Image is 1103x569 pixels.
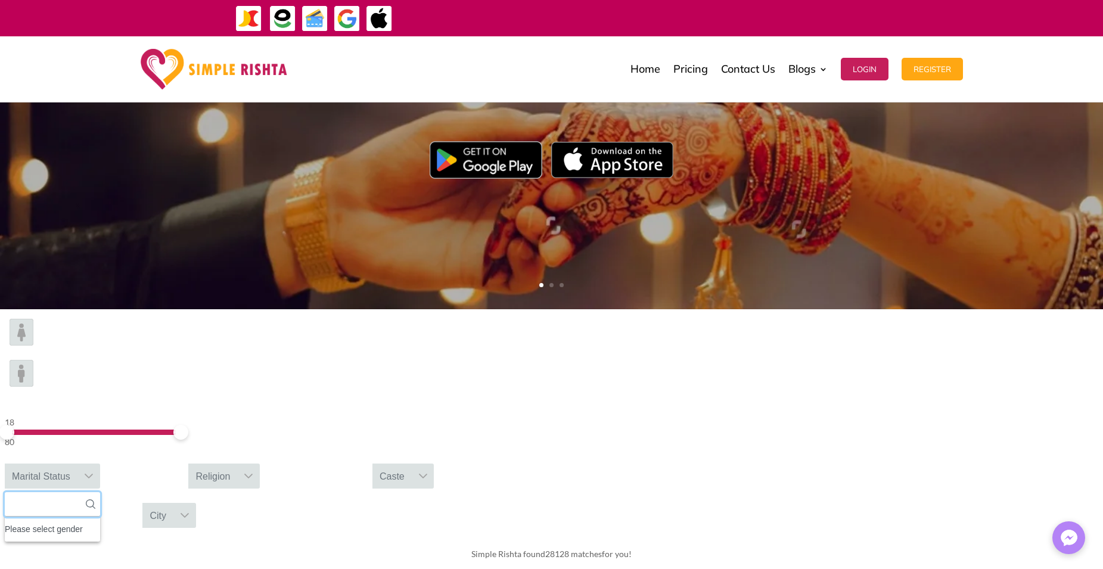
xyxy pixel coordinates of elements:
[539,283,543,287] a: 1
[269,5,296,32] img: EasyPaisa-icon
[471,549,632,559] span: Simple Rishta found for you!
[673,39,708,99] a: Pricing
[721,39,775,99] a: Contact Us
[334,5,361,32] img: GooglePay-icon
[560,283,564,287] a: 3
[549,283,554,287] a: 2
[430,141,542,178] img: Google Play
[902,39,963,99] a: Register
[5,435,179,449] div: 80
[5,464,77,489] div: Marital Status
[5,521,100,537] div: Please select gender
[372,464,412,489] div: Caste
[841,58,888,80] button: Login
[5,415,179,430] div: 18
[366,5,393,32] img: ApplePay-icon
[545,549,602,559] span: 28128 matches
[1057,526,1081,550] img: Messenger
[902,58,963,80] button: Register
[302,5,328,32] img: Credit Cards
[142,503,173,528] div: City
[630,39,660,99] a: Home
[235,5,262,32] img: JazzCash-icon
[188,464,237,489] div: Religion
[841,39,888,99] a: Login
[788,39,828,99] a: Blogs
